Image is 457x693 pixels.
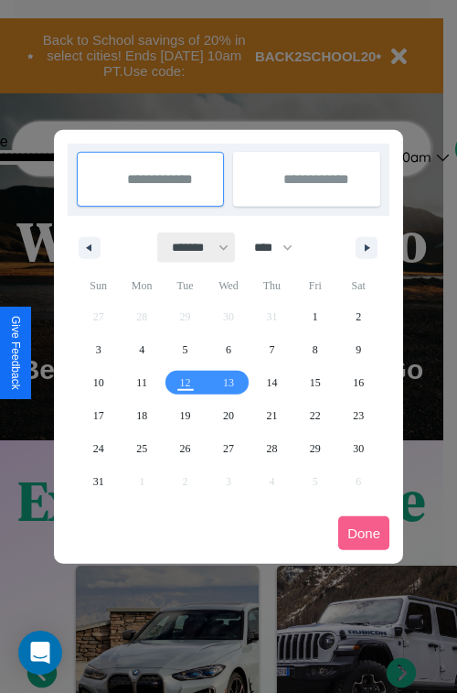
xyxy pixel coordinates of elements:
div: Give Feedback [9,316,22,390]
span: 13 [223,366,234,399]
span: 19 [180,399,191,432]
span: 14 [266,366,277,399]
span: 28 [266,432,277,465]
span: 27 [223,432,234,465]
span: 1 [313,300,318,333]
button: 9 [337,333,380,366]
button: Done [338,516,389,550]
button: 23 [337,399,380,432]
button: 6 [207,333,250,366]
button: 21 [250,399,293,432]
span: 3 [96,333,101,366]
button: 28 [250,432,293,465]
button: 19 [164,399,207,432]
span: 10 [93,366,104,399]
button: 30 [337,432,380,465]
button: 31 [77,465,120,498]
button: 24 [77,432,120,465]
button: 14 [250,366,293,399]
span: 9 [356,333,361,366]
button: 12 [164,366,207,399]
span: 21 [266,399,277,432]
button: 2 [337,300,380,333]
button: 22 [293,399,336,432]
button: 18 [120,399,163,432]
span: 26 [180,432,191,465]
span: 5 [183,333,188,366]
div: Open Intercom Messenger [18,631,62,675]
span: Fri [293,271,336,300]
span: 18 [136,399,147,432]
button: 11 [120,366,163,399]
button: 16 [337,366,380,399]
span: 4 [139,333,144,366]
button: 15 [293,366,336,399]
span: 6 [226,333,231,366]
span: Wed [207,271,250,300]
button: 26 [164,432,207,465]
span: 15 [310,366,321,399]
span: 2 [356,300,361,333]
button: 4 [120,333,163,366]
span: 12 [180,366,191,399]
span: 25 [136,432,147,465]
button: 3 [77,333,120,366]
span: 17 [93,399,104,432]
button: 13 [207,366,250,399]
button: 5 [164,333,207,366]
button: 17 [77,399,120,432]
button: 1 [293,300,336,333]
span: 11 [136,366,147,399]
span: 23 [353,399,364,432]
span: 8 [313,333,318,366]
button: 25 [120,432,163,465]
span: Sun [77,271,120,300]
button: 27 [207,432,250,465]
span: 31 [93,465,104,498]
span: 29 [310,432,321,465]
span: 16 [353,366,364,399]
button: 8 [293,333,336,366]
button: 7 [250,333,293,366]
span: 7 [269,333,274,366]
span: Tue [164,271,207,300]
span: 22 [310,399,321,432]
span: 24 [93,432,104,465]
button: 20 [207,399,250,432]
span: Mon [120,271,163,300]
span: 30 [353,432,364,465]
span: Sat [337,271,380,300]
span: Thu [250,271,293,300]
button: 29 [293,432,336,465]
span: 20 [223,399,234,432]
button: 10 [77,366,120,399]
